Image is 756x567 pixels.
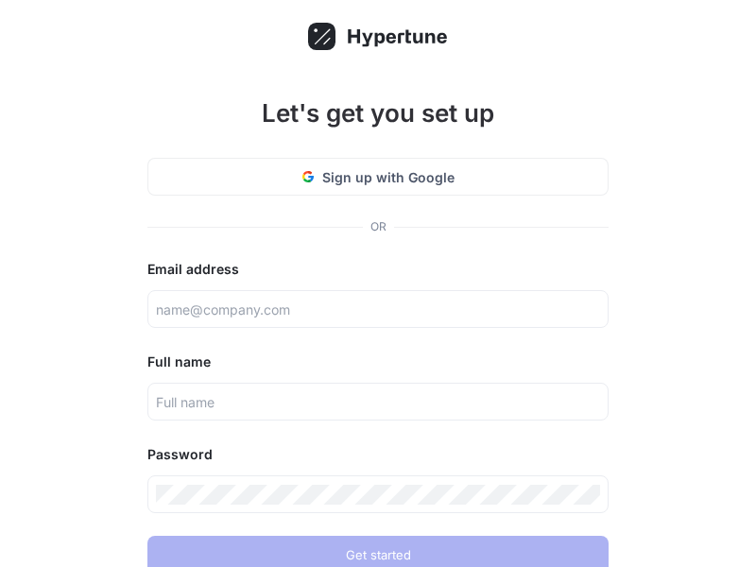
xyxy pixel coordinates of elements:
[147,258,609,281] div: Email address
[370,218,387,235] div: OR
[156,300,600,319] input: name@company.com
[156,392,600,412] input: Full name
[346,549,411,560] span: Get started
[322,167,455,187] span: Sign up with Google
[147,158,609,196] button: Sign up with Google
[147,443,609,466] div: Password
[147,351,609,373] div: Full name
[147,94,609,131] h1: Let's get you set up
